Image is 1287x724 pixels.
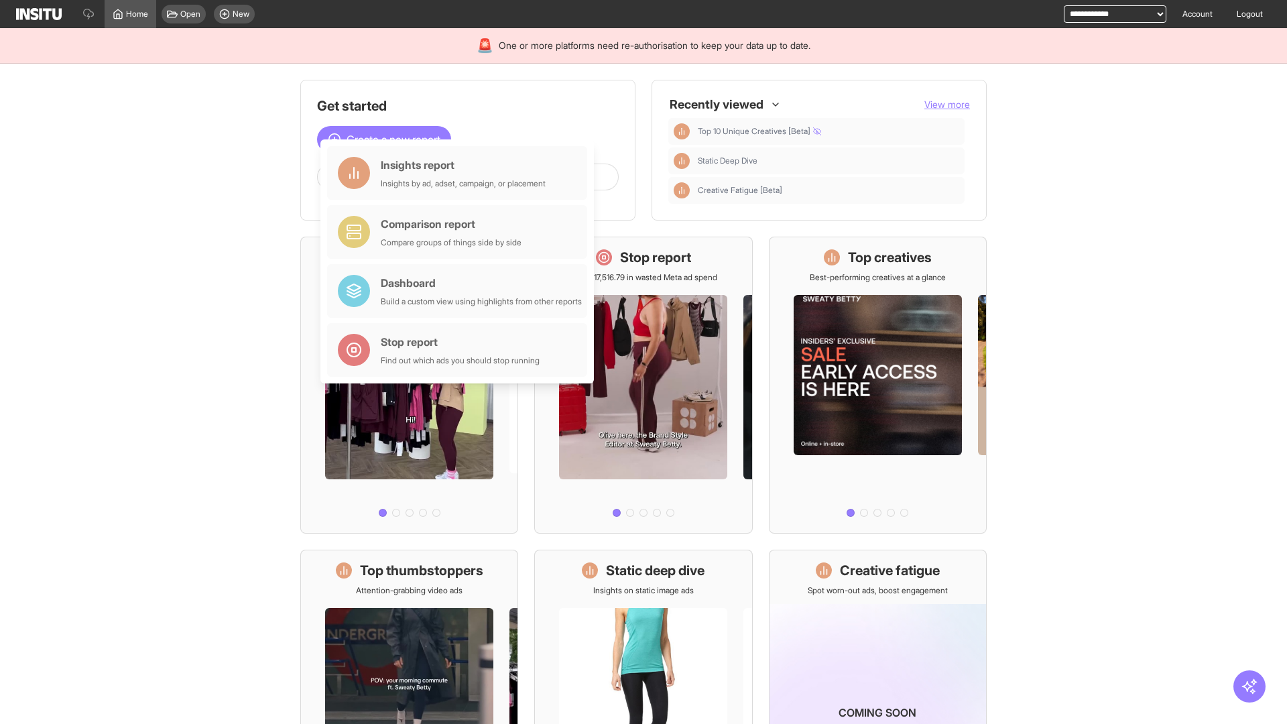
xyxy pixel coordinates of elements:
button: View more [924,98,970,111]
span: Top 10 Unique Creatives [Beta] [698,126,821,137]
h1: Get started [317,97,619,115]
button: Create a new report [317,126,451,153]
div: Find out which ads you should stop running [381,355,540,366]
div: Insights [674,182,690,198]
a: What's live nowSee all active ads instantly [300,237,518,534]
div: Insights [674,153,690,169]
div: Stop report [381,334,540,350]
div: Comparison report [381,216,522,232]
h1: Top creatives [848,248,932,267]
h1: Top thumbstoppers [360,561,483,580]
span: Create a new report [347,131,440,147]
span: One or more platforms need re-authorisation to keep your data up to date. [499,39,810,52]
a: Top creativesBest-performing creatives at a glance [769,237,987,534]
span: Creative Fatigue [Beta] [698,185,782,196]
p: Insights on static image ads [593,585,694,596]
span: View more [924,99,970,110]
span: Home [126,9,148,19]
span: Top 10 Unique Creatives [Beta] [698,126,959,137]
div: Insights report [381,157,546,173]
div: 🚨 [477,36,493,55]
div: Compare groups of things side by side [381,237,522,248]
span: Static Deep Dive [698,156,959,166]
h1: Stop report [620,248,691,267]
h1: Static deep dive [606,561,704,580]
div: Insights [674,123,690,139]
span: New [233,9,249,19]
div: Dashboard [381,275,582,291]
div: Insights by ad, adset, campaign, or placement [381,178,546,189]
div: Build a custom view using highlights from other reports [381,296,582,307]
p: Save £17,516.79 in wasted Meta ad spend [570,272,717,283]
p: Attention-grabbing video ads [356,585,463,596]
img: Logo [16,8,62,20]
span: Open [180,9,200,19]
span: Static Deep Dive [698,156,757,166]
span: Creative Fatigue [Beta] [698,185,959,196]
a: Stop reportSave £17,516.79 in wasted Meta ad spend [534,237,752,534]
p: Best-performing creatives at a glance [810,272,946,283]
